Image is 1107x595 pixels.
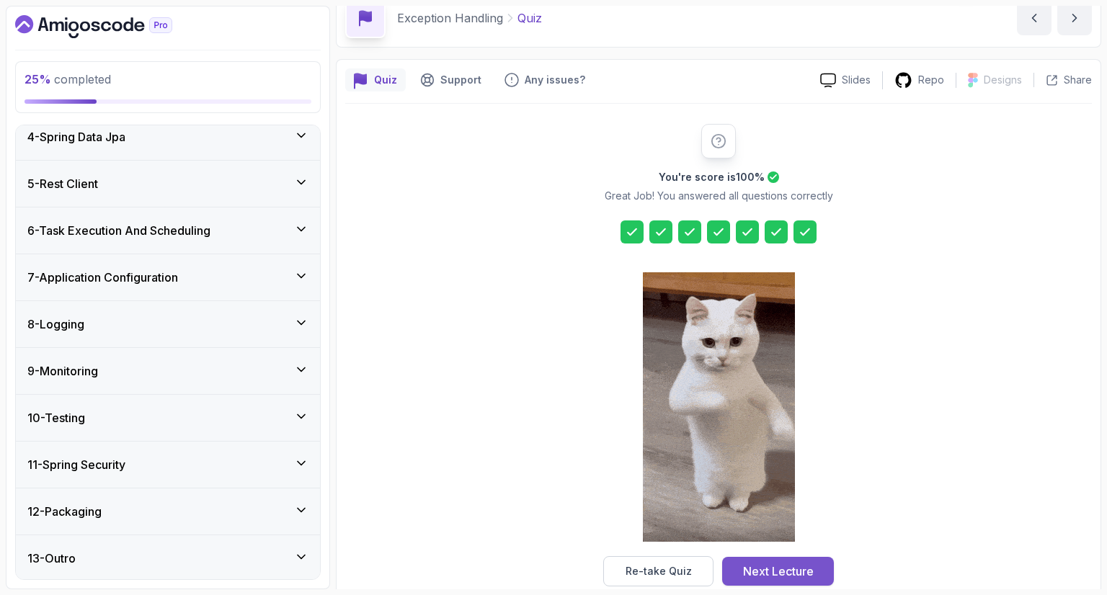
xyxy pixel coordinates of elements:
[517,9,542,27] p: Quiz
[27,362,98,380] h3: 9 - Monitoring
[918,73,944,87] p: Repo
[27,409,85,426] h3: 10 - Testing
[27,550,76,567] h3: 13 - Outro
[16,254,320,300] button: 7-Application Configuration
[1033,73,1092,87] button: Share
[345,68,406,91] button: quiz button
[1064,73,1092,87] p: Share
[16,301,320,347] button: 8-Logging
[16,488,320,534] button: 12-Packaging
[984,73,1022,87] p: Designs
[643,272,795,542] img: cool-cat
[25,72,51,86] span: 25 %
[27,503,102,520] h3: 12 - Packaging
[809,73,882,88] a: Slides
[743,563,814,580] div: Next Lecture
[603,556,713,586] button: Re-take Quiz
[883,71,956,89] a: Repo
[659,170,765,184] h2: You're score is 100 %
[16,442,320,488] button: 11-Spring Security
[27,456,125,473] h3: 11 - Spring Security
[25,72,111,86] span: completed
[16,535,320,581] button: 13-Outro
[397,9,503,27] p: Exception Handling
[412,68,490,91] button: Support button
[525,73,585,87] p: Any issues?
[374,73,397,87] p: Quiz
[1017,1,1052,35] button: previous content
[626,564,692,578] div: Re-take Quiz
[16,161,320,207] button: 5-Rest Client
[496,68,594,91] button: Feedback button
[27,316,84,333] h3: 8 - Logging
[1057,1,1092,35] button: next content
[605,189,833,203] p: Great Job! You answered all questions correctly
[27,222,210,239] h3: 6 - Task Execution And Scheduling
[16,114,320,160] button: 4-Spring Data Jpa
[27,175,98,192] h3: 5 - Rest Client
[440,73,481,87] p: Support
[27,269,178,286] h3: 7 - Application Configuration
[842,73,871,87] p: Slides
[15,15,205,38] a: Dashboard
[16,207,320,254] button: 6-Task Execution And Scheduling
[27,128,125,146] h3: 4 - Spring Data Jpa
[722,557,834,586] button: Next Lecture
[16,395,320,441] button: 10-Testing
[16,348,320,394] button: 9-Monitoring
